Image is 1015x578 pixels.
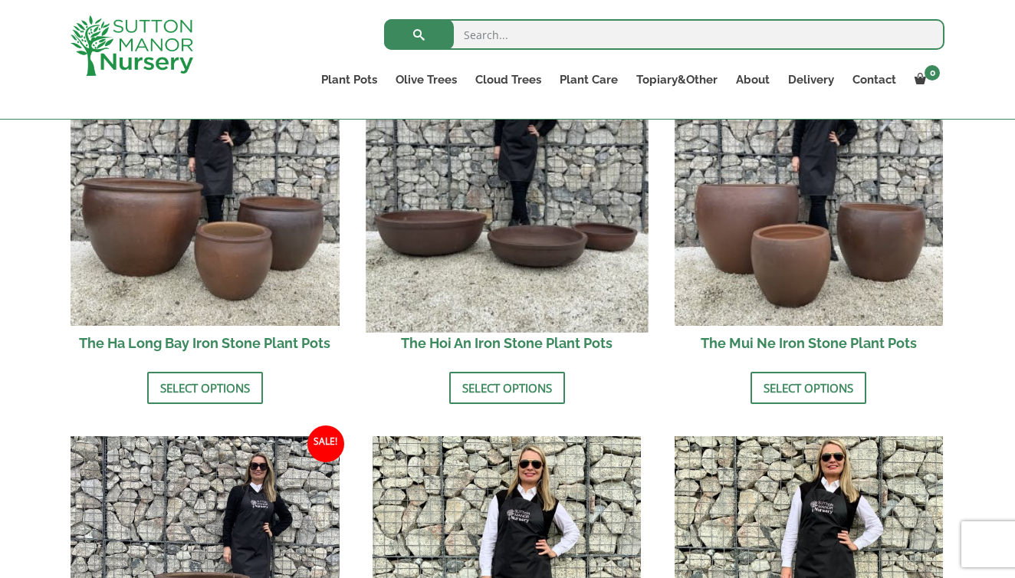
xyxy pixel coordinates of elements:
[675,57,944,360] a: Sale! The Mui Ne Iron Stone Plant Pots
[312,69,386,90] a: Plant Pots
[71,57,340,326] img: The Ha Long Bay Iron Stone Plant Pots
[373,326,642,360] h2: The Hoi An Iron Stone Plant Pots
[779,69,843,90] a: Delivery
[550,69,627,90] a: Plant Care
[373,57,642,360] a: Sale! The Hoi An Iron Stone Plant Pots
[627,69,727,90] a: Topiary&Other
[384,19,944,50] input: Search...
[71,326,340,360] h2: The Ha Long Bay Iron Stone Plant Pots
[905,69,944,90] a: 0
[307,425,344,462] span: Sale!
[71,15,193,76] img: logo
[71,57,340,360] a: Sale! The Ha Long Bay Iron Stone Plant Pots
[466,69,550,90] a: Cloud Trees
[366,50,648,332] img: The Hoi An Iron Stone Plant Pots
[843,69,905,90] a: Contact
[386,69,466,90] a: Olive Trees
[925,65,940,80] span: 0
[675,326,944,360] h2: The Mui Ne Iron Stone Plant Pots
[449,372,565,404] a: Select options for “The Hoi An Iron Stone Plant Pots”
[727,69,779,90] a: About
[675,57,944,326] img: The Mui Ne Iron Stone Plant Pots
[147,372,263,404] a: Select options for “The Ha Long Bay Iron Stone Plant Pots”
[751,372,866,404] a: Select options for “The Mui Ne Iron Stone Plant Pots”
